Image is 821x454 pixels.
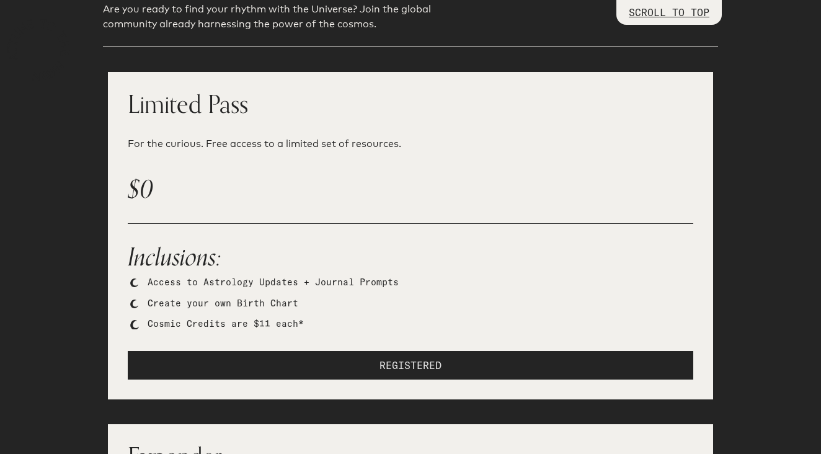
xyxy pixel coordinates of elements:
p: Are you ready to find your rhythm with the Universe? Join the global community already harnessing... [103,2,475,32]
li: Access to Astrology Updates + Journal Prompts [148,276,693,290]
p: $0 [128,171,693,208]
h2: Inclusions: [128,239,693,276]
li: Create your own Birth Chart [148,297,693,311]
h1: Limited Pass [128,92,693,117]
p: For the curious. Free access to a limited set of resources. [128,136,693,151]
button: REGISTERED [128,351,693,380]
p: SCROLL TO TOP [629,5,709,20]
li: Cosmic Credits are $11 each* [148,318,693,331]
span: REGISTERED [379,358,442,373]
